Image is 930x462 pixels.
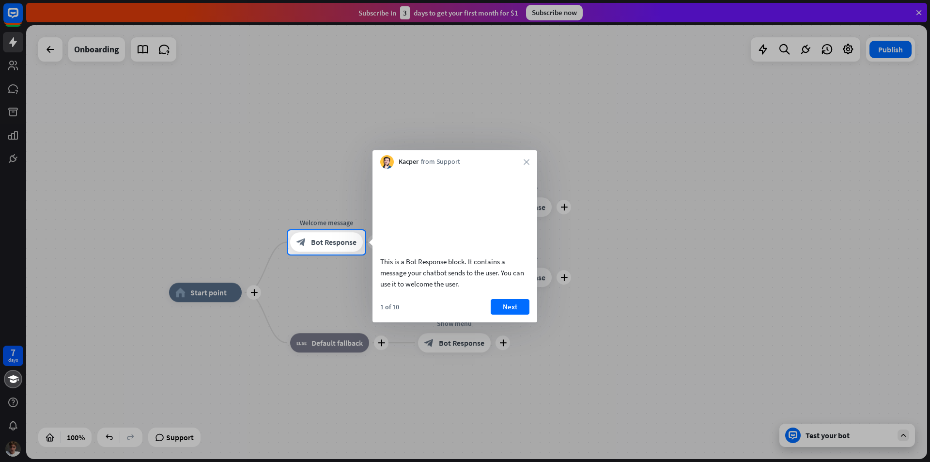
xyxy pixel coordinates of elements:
i: block_bot_response [296,238,306,247]
i: close [524,159,529,165]
button: Next [491,299,529,315]
span: from Support [421,157,460,167]
span: Bot Response [311,238,356,247]
span: Kacper [399,157,418,167]
div: This is a Bot Response block. It contains a message your chatbot sends to the user. You can use i... [380,256,529,289]
div: 1 of 10 [380,303,399,311]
